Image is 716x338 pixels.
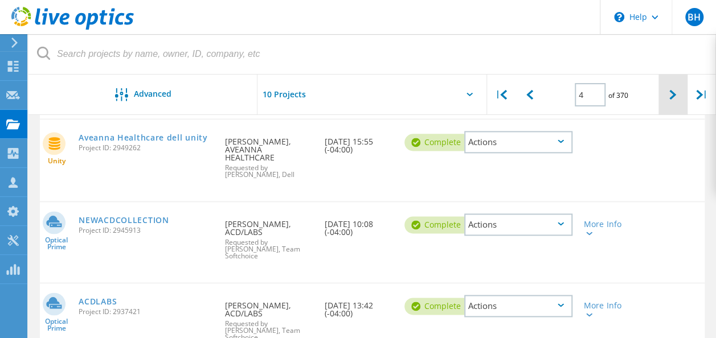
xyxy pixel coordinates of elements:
[79,216,169,224] a: NEWACDCOLLECTION
[688,75,716,115] div: |
[404,216,472,233] div: Complete
[487,75,515,115] div: |
[319,283,399,329] div: [DATE] 13:42 (-04:00)
[608,90,628,100] span: of 370
[40,318,73,332] span: Optical Prime
[404,298,472,315] div: Complete
[219,202,319,271] div: [PERSON_NAME], ACD/LABS
[79,227,214,234] span: Project ID: 2945913
[584,302,625,318] div: More Info
[319,202,399,248] div: [DATE] 10:08 (-04:00)
[614,12,624,22] svg: \n
[79,308,214,315] span: Project ID: 2937421
[225,164,313,178] span: Requested by [PERSON_NAME], Dell
[464,213,572,236] div: Actions
[11,24,134,32] a: Live Optics Dashboard
[688,13,701,22] span: BH
[48,158,66,164] span: Unity
[404,134,472,151] div: Complete
[219,119,319,189] div: [PERSON_NAME], AVEANNA HEALTHCARE
[464,131,572,153] div: Actions
[134,90,171,98] span: Advanced
[319,119,399,165] div: [DATE] 15:55 (-04:00)
[40,237,73,250] span: Optical Prime
[79,145,214,151] span: Project ID: 2949262
[79,298,117,306] a: ACDLABS
[464,295,572,317] div: Actions
[584,220,625,236] div: More Info
[79,134,207,142] a: Aveanna Healthcare dell unity
[225,239,313,259] span: Requested by [PERSON_NAME], Team Softchoice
